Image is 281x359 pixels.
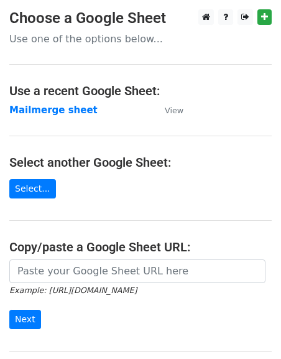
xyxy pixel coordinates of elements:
h4: Select another Google Sheet: [9,155,272,170]
h4: Copy/paste a Google Sheet URL: [9,240,272,254]
a: Select... [9,179,56,198]
small: Example: [URL][DOMAIN_NAME] [9,286,137,295]
input: Paste your Google Sheet URL here [9,259,265,283]
h4: Use a recent Google Sheet: [9,83,272,98]
iframe: Chat Widget [219,299,281,359]
a: Mailmerge sheet [9,105,98,116]
input: Next [9,310,41,329]
h3: Choose a Google Sheet [9,9,272,27]
p: Use one of the options below... [9,32,272,45]
small: View [165,106,183,115]
a: View [152,105,183,116]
